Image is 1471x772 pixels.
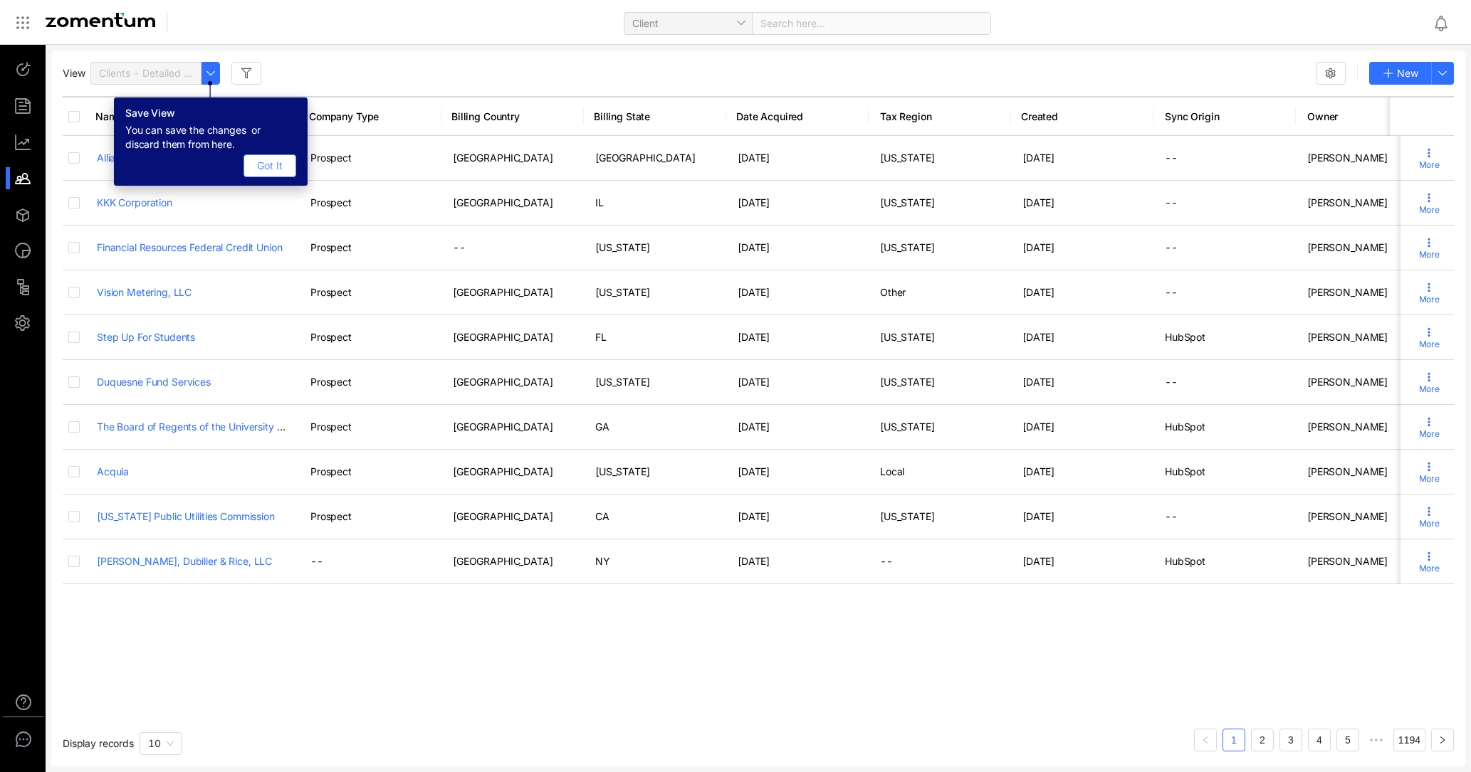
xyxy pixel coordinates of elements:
[1419,472,1440,485] span: More
[310,375,430,389] div: Prospect
[125,123,296,152] span: You can save the changes or discard them from here.
[244,154,296,177] button: Got It
[1337,729,1359,751] a: 5
[1011,539,1153,584] td: [DATE]
[97,510,275,522] a: [US_STATE] Public Utilities Commission
[1296,315,1438,360] td: [PERSON_NAME]
[1296,226,1438,270] td: [PERSON_NAME]
[1433,6,1461,39] div: Notifications
[1223,729,1245,751] li: 1
[310,554,430,569] div: --
[97,421,319,433] a: The Board of Regents of the University System...
[310,465,430,479] div: Prospect
[310,240,430,255] div: Prospect
[1296,360,1438,405] td: [PERSON_NAME]
[584,495,726,539] td: CA
[97,152,158,164] a: Alliance Bank
[441,315,584,360] td: [GEOGRAPHIC_DATA]
[1165,420,1284,434] div: HubSpot
[46,13,155,27] img: Zomentum Logo
[1296,136,1438,181] td: [PERSON_NAME]
[1296,96,1438,136] th: Owner
[880,554,1000,569] div: --
[1296,495,1438,539] td: [PERSON_NAME]
[1397,65,1418,81] span: New
[594,110,708,124] span: Billing State
[97,331,195,343] a: Step Up For Students
[97,555,272,567] a: [PERSON_NAME], Dubilier & Rice, LLC
[1419,338,1440,351] span: More
[63,66,85,80] span: View
[1165,240,1284,255] div: --
[1011,136,1153,181] td: [DATE]
[1296,270,1438,315] td: [PERSON_NAME]
[880,420,1000,434] div: [US_STATE]
[441,450,584,495] td: [GEOGRAPHIC_DATA]
[1011,270,1153,315] td: [DATE]
[1223,729,1245,751] a: 1
[99,63,193,84] span: Clients - Detailed View
[441,360,584,405] td: [GEOGRAPHIC_DATA]
[441,226,584,270] td: --
[726,360,869,405] td: [DATE]
[1011,405,1153,450] td: [DATE]
[726,181,869,226] td: [DATE]
[1280,729,1302,751] a: 3
[880,240,1000,255] div: [US_STATE]
[1165,465,1284,479] div: HubSpot
[726,226,869,270] td: [DATE]
[97,241,282,253] a: Financial Resources Federal Credit Union
[584,539,726,584] td: NY
[441,405,584,450] td: [GEOGRAPHIC_DATA]
[1194,729,1217,751] button: left
[97,196,172,208] a: KKK Corporation
[1165,509,1284,524] div: --
[632,13,745,34] span: Client
[1251,729,1274,751] li: 2
[880,151,1000,165] div: [US_STATE]
[1394,729,1425,751] a: 1194
[1165,285,1284,300] div: --
[584,315,726,360] td: FL
[1252,729,1273,751] a: 2
[310,196,430,210] div: Prospect
[97,286,192,298] a: Vision Metering, LLC
[584,360,726,405] td: [US_STATE]
[1419,383,1440,396] span: More
[584,181,726,226] td: IL
[869,96,1011,136] th: Tax Region
[441,495,584,539] td: [GEOGRAPHIC_DATA]
[1201,736,1210,744] span: left
[148,737,161,749] span: 10
[310,330,430,344] div: Prospect
[1165,330,1284,344] div: HubSpot
[1011,450,1153,495] td: [DATE]
[880,330,1000,344] div: [US_STATE]
[1011,360,1153,405] td: [DATE]
[1165,375,1284,389] div: --
[1296,405,1438,450] td: [PERSON_NAME]
[584,450,726,495] td: [US_STATE]
[726,450,869,495] td: [DATE]
[1165,196,1284,210] div: --
[1365,729,1388,751] span: •••
[584,405,726,450] td: GA
[310,151,430,165] div: Prospect
[584,136,726,181] td: [GEOGRAPHIC_DATA]
[310,285,430,300] div: Prospect
[1369,62,1432,85] button: New
[1365,729,1388,751] li: Next 5 Pages
[1296,450,1438,495] td: [PERSON_NAME]
[95,110,281,124] span: Name
[1308,729,1331,751] li: 4
[441,181,584,226] td: [GEOGRAPHIC_DATA]
[125,106,296,123] span: Save View
[1419,203,1440,216] span: More
[1011,226,1153,270] td: [DATE]
[1021,110,1136,124] span: Created
[880,509,1000,524] div: [US_STATE]
[1431,729,1454,751] li: Next Page
[309,110,424,124] span: Company Type
[97,376,211,388] a: Duquesne Fund Services
[1438,736,1447,744] span: right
